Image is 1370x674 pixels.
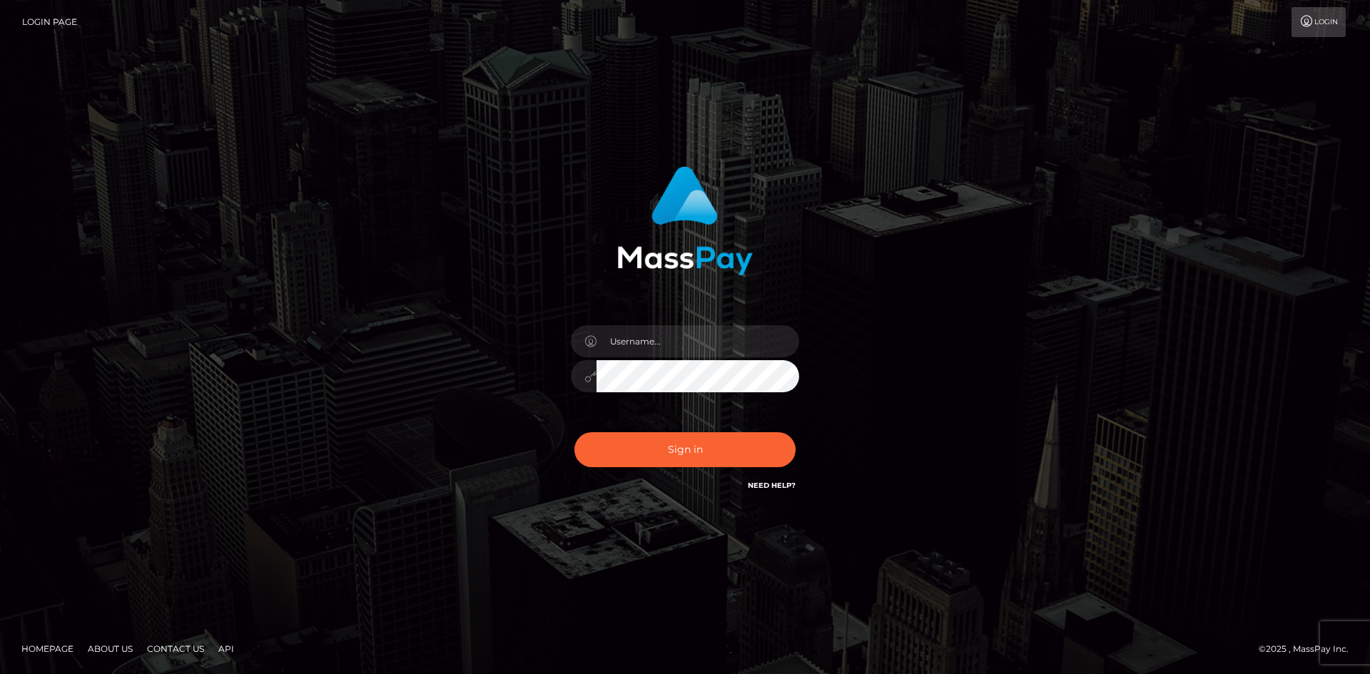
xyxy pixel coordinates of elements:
a: API [213,638,240,660]
a: About Us [82,638,138,660]
input: Username... [597,325,799,357]
a: Contact Us [141,638,210,660]
a: Login Page [22,7,77,37]
a: Need Help? [748,481,796,490]
a: Homepage [16,638,79,660]
a: Login [1292,7,1346,37]
div: © 2025 , MassPay Inc. [1259,641,1359,657]
img: MassPay Login [617,166,753,275]
button: Sign in [574,432,796,467]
